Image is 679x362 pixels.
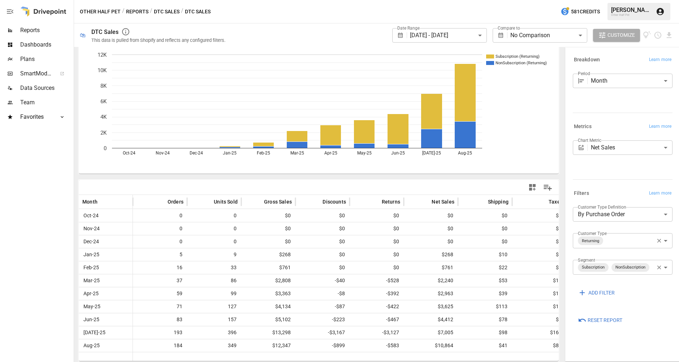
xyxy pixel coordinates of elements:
[82,261,100,274] span: Feb-25
[353,209,400,222] span: $0
[312,197,322,207] button: Sort
[407,235,454,248] span: $0
[299,287,346,300] span: -$8
[643,29,651,42] button: View documentation
[421,197,431,207] button: Sort
[516,248,563,261] span: $4
[191,248,238,261] span: 9
[353,248,400,261] span: $0
[516,222,563,235] span: $0
[611,13,652,17] div: Other Half Pet
[410,28,486,43] div: [DATE] - [DATE]
[191,313,238,326] span: 157
[391,151,405,156] text: Jun-25
[353,261,400,274] span: $0
[100,83,107,89] text: 8K
[516,339,563,352] span: $85
[20,26,72,35] span: Reports
[245,287,292,300] span: $3,363
[407,248,454,261] span: $268
[407,209,454,222] span: $0
[98,67,107,74] text: 10K
[353,326,400,339] span: -$3,127
[20,98,72,107] span: Team
[203,197,213,207] button: Sort
[52,68,57,77] span: ™
[407,300,454,313] span: $3,625
[611,6,652,13] div: [PERSON_NAME]
[82,248,100,261] span: Jan-25
[462,326,509,339] span: $98
[82,313,100,326] span: Jun-25
[191,339,238,352] span: 349
[462,300,509,313] span: $113
[82,274,101,287] span: Mar-25
[488,198,509,205] span: Shipping
[122,7,125,16] div: /
[137,209,183,222] span: 0
[578,137,601,143] label: Chart Metric
[462,248,509,261] span: $10
[299,222,346,235] span: $0
[299,274,346,287] span: -$40
[649,123,671,130] span: Learn more
[214,198,238,205] span: Units Sold
[20,69,52,78] span: SmartModel
[496,54,540,59] text: Subscription (Returning)
[558,5,603,18] button: 581Credits
[573,286,620,299] button: ADD FILTER
[299,235,346,248] span: $0
[245,261,292,274] span: $761
[137,287,183,300] span: 59
[245,274,292,287] span: $2,808
[578,257,595,263] label: Segment
[549,198,563,205] span: Taxes
[245,339,292,352] span: $12,347
[137,261,183,274] span: 16
[245,248,292,261] span: $268
[191,235,238,248] span: 0
[382,198,400,205] span: Returns
[181,7,183,16] div: /
[538,197,548,207] button: Sort
[245,300,292,313] span: $4,134
[137,339,183,352] span: 184
[245,313,292,326] span: $5,102
[574,189,589,197] h6: Filters
[257,151,270,156] text: Feb-25
[578,70,590,77] label: Period
[191,326,238,339] span: 396
[458,151,472,156] text: Aug-25
[462,274,509,287] span: $53
[223,151,237,156] text: Jan-25
[245,235,292,248] span: $0
[407,313,454,326] span: $4,412
[432,198,454,205] span: Net Sales
[264,198,292,205] span: Gross Sales
[245,326,292,339] span: $13,298
[407,287,454,300] span: $2,963
[324,151,337,156] text: Apr-25
[157,197,167,207] button: Sort
[98,52,107,58] text: 12K
[353,235,400,248] span: $0
[353,287,400,300] span: -$392
[407,261,454,274] span: $761
[137,222,183,235] span: 0
[516,209,563,222] span: $0
[407,274,454,287] span: $2,240
[91,29,118,35] div: DTC Sales
[397,25,420,31] label: Date Range
[407,222,454,235] span: $0
[588,316,622,325] span: Reset Report
[613,263,648,271] span: NonSubscription
[407,326,454,339] span: $7,005
[104,145,107,152] text: 0
[649,56,671,64] span: Learn more
[154,7,180,16] button: DTC Sales
[516,274,563,287] span: $18
[80,32,86,39] div: 🛍
[323,198,346,205] span: Discounts
[353,313,400,326] span: -$467
[516,326,563,339] span: $164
